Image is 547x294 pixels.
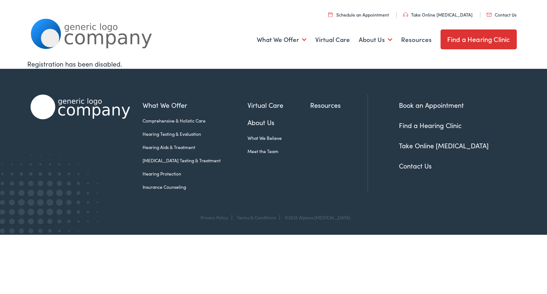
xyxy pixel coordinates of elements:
[399,141,489,150] a: Take Online [MEDICAL_DATA]
[328,11,389,18] a: Schedule an Appointment
[248,100,310,110] a: Virtual Care
[248,135,310,141] a: What We Believe
[143,117,248,124] a: Comprehensive & Holistic Care
[31,95,130,119] img: Alpaca Audiology
[401,26,432,53] a: Resources
[399,121,462,130] a: Find a Hearing Clinic
[281,215,350,220] div: ©2025 Alpaca [MEDICAL_DATA]
[441,29,517,49] a: Find a Hearing Clinic
[143,131,248,137] a: Hearing Testing & Evaluation
[143,157,248,164] a: [MEDICAL_DATA] Testing & Treatment
[237,214,276,220] a: Terms & Conditions
[27,59,520,69] div: Registration has been disabled.
[200,214,228,220] a: Privacy Policy
[359,26,392,53] a: About Us
[403,13,408,17] img: utility icon
[248,148,310,155] a: Meet the Team
[403,11,473,18] a: Take Online [MEDICAL_DATA]
[399,100,464,110] a: Book an Appointment
[143,170,248,177] a: Hearing Protection
[399,161,432,170] a: Contact Us
[328,12,333,17] img: utility icon
[257,26,306,53] a: What We Offer
[143,144,248,150] a: Hearing Aids & Treatment
[310,100,368,110] a: Resources
[487,13,492,17] img: utility icon
[487,11,516,18] a: Contact Us
[143,184,248,190] a: Insurance Counseling
[315,26,350,53] a: Virtual Care
[248,117,310,127] a: About Us
[143,100,248,110] a: What We Offer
